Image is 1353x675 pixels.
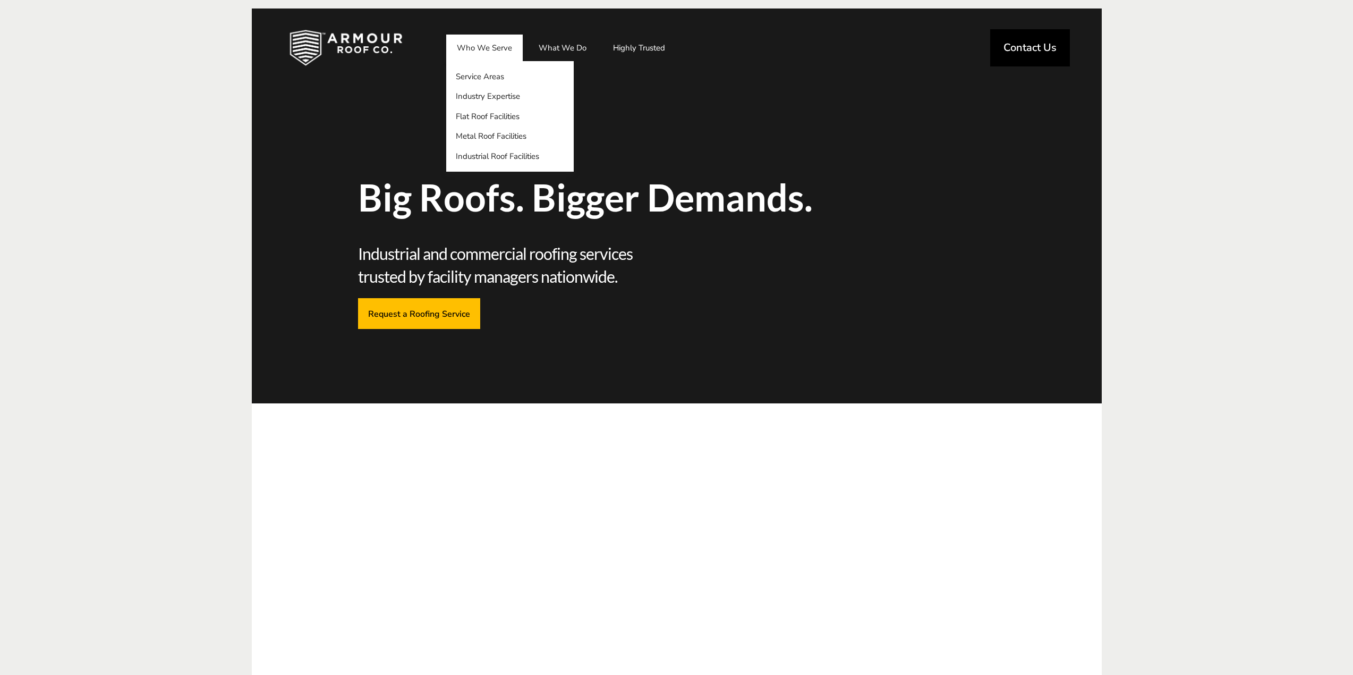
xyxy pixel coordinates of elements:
a: Flat Roof Facilities [446,106,574,126]
a: Request a Roofing Service [358,298,480,328]
a: Contact Us [990,29,1070,66]
span: Request a Roofing Service [368,308,470,318]
img: Industrial and Commercial Roofing Company | Armour Roof Co. [273,21,419,74]
span: Industrial and commercial roofing services trusted by facility managers nationwide. [358,242,673,288]
a: Industry Expertise [446,87,574,107]
a: Industrial Roof Facilities [446,146,574,166]
a: Highly Trusted [602,35,676,61]
span: Big Roofs. Bigger Demands. [358,179,831,216]
a: What We Do [528,35,597,61]
a: Metal Roof Facilities [446,126,574,147]
span: Contact Us [1003,43,1057,53]
a: Service Areas [446,66,574,87]
a: Who We Serve [446,35,523,61]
